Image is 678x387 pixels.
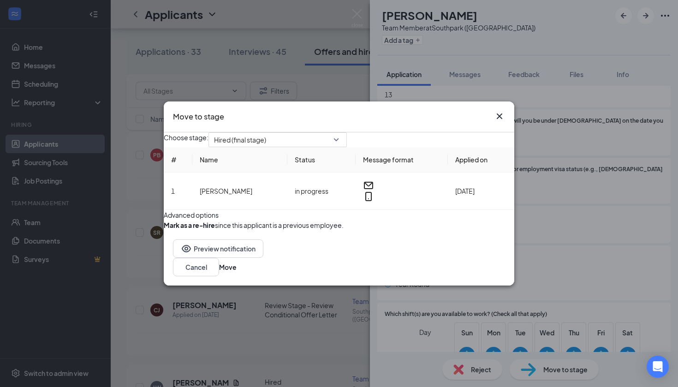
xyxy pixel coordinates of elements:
[448,173,514,210] td: [DATE]
[647,356,669,378] div: Open Intercom Messenger
[173,239,263,258] button: EyePreview notification
[173,258,219,276] button: Cancel
[356,147,448,173] th: Message format
[192,173,287,210] td: [PERSON_NAME]
[448,147,514,173] th: Applied on
[171,187,175,195] span: 1
[287,147,356,173] th: Status
[214,133,266,147] span: Hired (final stage)
[173,111,224,123] h3: Move to stage
[164,132,208,147] span: Choose stage:
[164,221,215,229] b: Mark as a re-hire
[192,147,287,173] th: Name
[363,180,374,191] svg: Email
[494,111,505,122] svg: Cross
[494,111,505,122] button: Close
[164,210,514,220] div: Advanced options
[164,147,192,173] th: #
[181,243,192,254] svg: Eye
[219,262,237,272] button: Move
[164,220,344,230] div: since this applicant is a previous employee.
[363,191,374,202] svg: MobileSms
[287,173,356,210] td: in progress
